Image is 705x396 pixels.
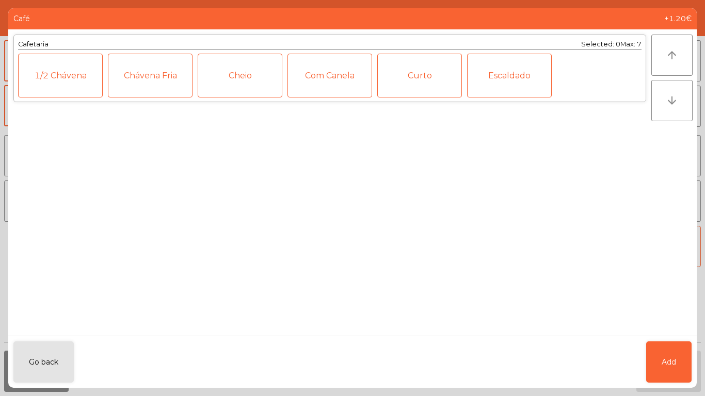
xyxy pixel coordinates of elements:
[13,341,74,383] button: Go back
[662,357,676,368] span: Add
[620,40,642,48] span: Max: 7
[664,13,692,24] span: +1.20€
[646,341,692,383] button: Add
[581,40,620,48] span: Selected: 0
[18,39,49,49] div: Cafetaria
[18,54,103,97] div: 1/2 Chávena
[198,54,282,97] div: Cheio
[666,49,678,61] i: arrow_upward
[467,54,552,97] div: Escaldado
[287,54,372,97] div: Com Canela
[108,54,193,97] div: Chávena Fria
[666,94,678,107] i: arrow_downward
[13,13,30,24] span: Café
[651,35,693,76] button: arrow_upward
[377,54,462,97] div: Curto
[651,80,693,121] button: arrow_downward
